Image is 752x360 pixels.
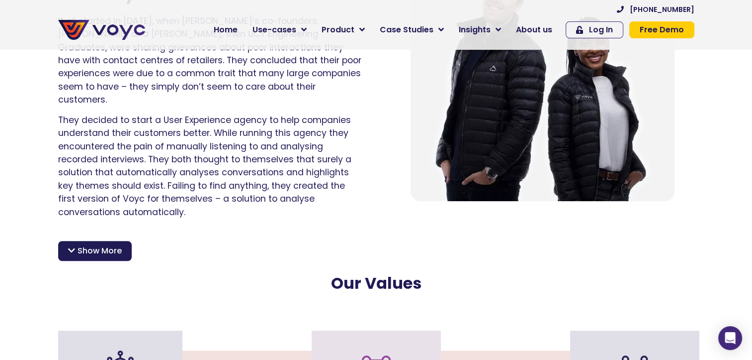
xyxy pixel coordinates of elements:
[58,14,361,107] p: It all started in [DATE], when [PERSON_NAME]’s co-founders, [PERSON_NAME] and [PERSON_NAME], then...
[58,114,361,219] p: They decided to start a User Experience agency to help companies understand their customers bette...
[629,21,694,38] a: Free Demo
[58,241,132,261] div: Show More
[589,26,613,34] span: Log In
[516,24,552,36] span: About us
[322,24,354,36] span: Product
[252,24,296,36] span: Use-cases
[508,20,560,40] a: About us
[78,245,122,257] span: Show More
[451,20,508,40] a: Insights
[372,20,451,40] a: Case Studies
[58,226,694,265] p: After making it into the prestigious Techstars [DOMAIN_NAME] accelerator in [GEOGRAPHIC_DATA], th...
[245,20,314,40] a: Use-cases
[61,274,691,293] h2: Our Values
[380,24,433,36] span: Case Studies
[617,6,694,13] a: [PHONE_NUMBER]
[58,20,145,40] img: voyc-full-logo
[566,21,623,38] a: Log In
[314,20,372,40] a: Product
[459,24,491,36] span: Insights
[214,24,238,36] span: Home
[640,26,684,34] span: Free Demo
[718,326,742,350] div: Open Intercom Messenger
[630,6,694,13] span: [PHONE_NUMBER]
[206,20,245,40] a: Home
